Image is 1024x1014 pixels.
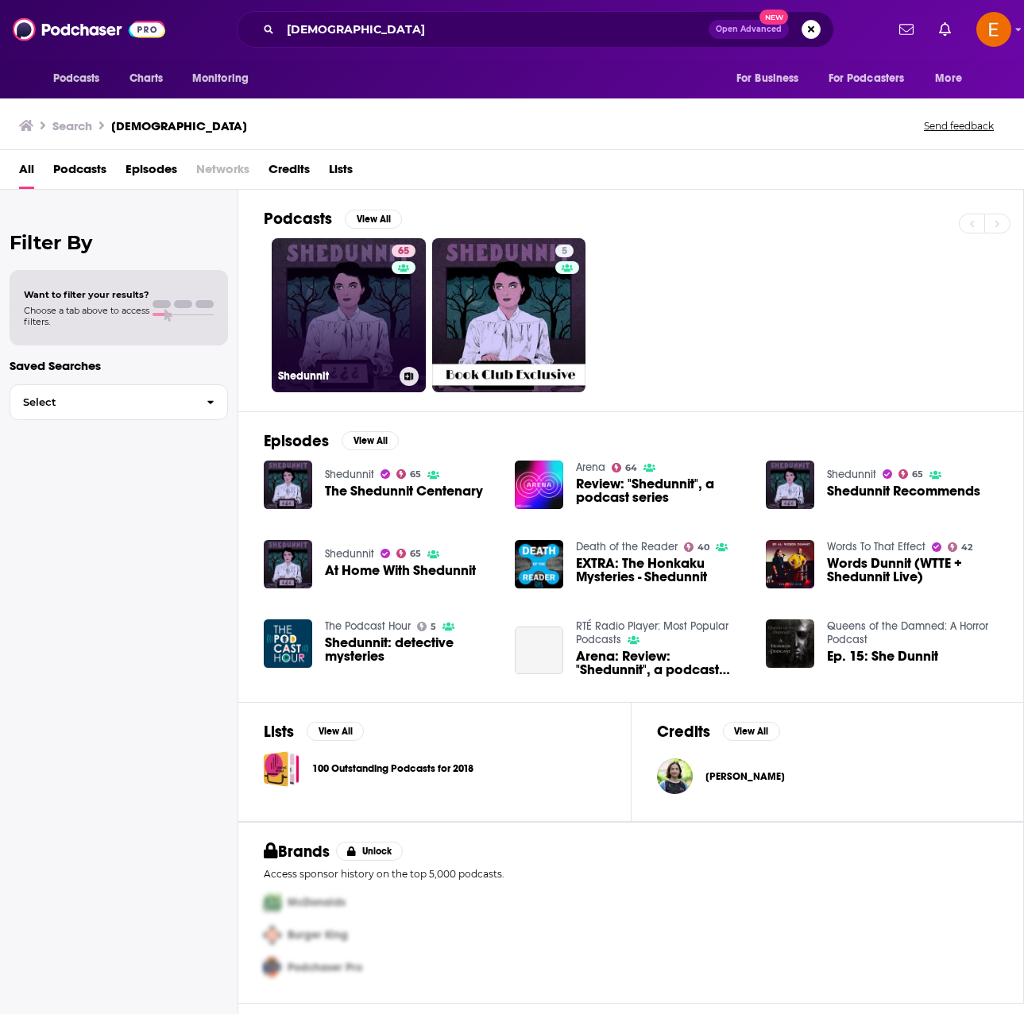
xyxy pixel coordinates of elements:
[264,842,330,862] h2: Brands
[684,542,710,552] a: 40
[736,67,799,90] span: For Business
[257,886,288,919] img: First Pro Logo
[827,619,988,646] a: Queens of the Damned: A Horror Podcast
[10,231,228,254] h2: Filter By
[345,210,402,229] button: View All
[264,431,329,451] h2: Episodes
[396,469,422,479] a: 65
[919,119,999,133] button: Send feedback
[280,17,709,42] input: Search podcasts, credits, & more...
[111,118,247,133] h3: [DEMOGRAPHIC_DATA]
[19,156,34,189] a: All
[657,758,693,794] img: Caroline Crampton
[264,619,312,668] img: Shedunnit: detective mysteries
[515,540,563,588] img: EXTRA: The Honkaku Mysteries - Shedunnit
[52,118,92,133] h3: Search
[576,477,747,504] a: Review: "Shedunnit", a podcast series
[325,636,496,663] a: Shedunnit: detective mysteries
[181,64,269,94] button: open menu
[336,842,404,861] button: Unlock
[288,928,348,942] span: Burger King
[417,622,437,631] a: 5
[705,770,785,783] span: [PERSON_NAME]
[264,722,294,742] h2: Lists
[410,550,421,557] span: 65
[766,540,814,588] img: Words Dunnit (WTTE + Shedunnit Live)
[312,760,473,777] a: 100 Outstanding Podcasts for 2018
[431,623,436,630] span: 5
[705,770,785,783] a: Caroline Crampton
[766,619,814,668] img: Ep. 15: She Dunnit
[432,238,586,392] a: 5
[612,463,638,472] a: 64
[307,722,364,741] button: View All
[264,209,332,229] h2: Podcasts
[935,67,962,90] span: More
[829,67,905,90] span: For Podcasters
[398,244,409,260] span: 65
[933,16,957,43] a: Show notifications dropdown
[257,951,288,984] img: Third Pro Logo
[515,461,563,509] img: Review: "Shedunnit", a podcast series
[924,64,982,94] button: open menu
[976,12,1011,47] span: Logged in as emilymorris
[576,557,747,584] a: EXTRA: The Honkaku Mysteries - Shedunnit
[657,751,999,802] button: Caroline CramptonCaroline Crampton
[396,549,422,558] a: 65
[126,156,177,189] a: Episodes
[269,156,310,189] a: Credits
[709,20,789,39] button: Open AdvancedNew
[576,650,747,677] a: Arena: Review: "Shedunnit", a podcast series
[53,156,106,189] a: Podcasts
[237,11,834,48] div: Search podcasts, credits, & more...
[325,484,483,498] a: The Shedunnit Centenary
[948,542,973,552] a: 42
[716,25,782,33] span: Open Advanced
[13,14,165,44] img: Podchaser - Follow, Share and Rate Podcasts
[759,10,788,25] span: New
[42,64,121,94] button: open menu
[898,469,924,479] a: 65
[264,868,998,880] p: Access sponsor history on the top 5,000 podcasts.
[264,461,312,509] img: The Shedunnit Centenary
[272,238,426,392] a: 65Shedunnit
[192,67,249,90] span: Monitoring
[961,544,972,551] span: 42
[278,369,393,383] h3: Shedunnit
[342,431,399,450] button: View All
[410,471,421,478] span: 65
[288,896,346,909] span: McDonalds
[24,289,149,300] span: Want to filter your results?
[10,358,228,373] p: Saved Searches
[264,751,299,787] a: 100 Outstanding Podcasts for 2018
[264,540,312,588] a: At Home With Shedunnit
[893,16,920,43] a: Show notifications dropdown
[657,722,710,742] h2: Credits
[288,961,362,974] span: Podchaser Pro
[827,650,938,663] a: Ep. 15: She Dunnit
[657,722,780,742] a: CreditsView All
[827,557,998,584] span: Words Dunnit (WTTE + Shedunnit Live)
[766,461,814,509] img: Shedunnit Recommends
[325,564,476,577] a: At Home With Shedunnit
[24,305,149,327] span: Choose a tab above to access filters.
[827,484,980,498] span: Shedunnit Recommends
[119,64,173,94] a: Charts
[329,156,353,189] a: Lists
[10,397,194,407] span: Select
